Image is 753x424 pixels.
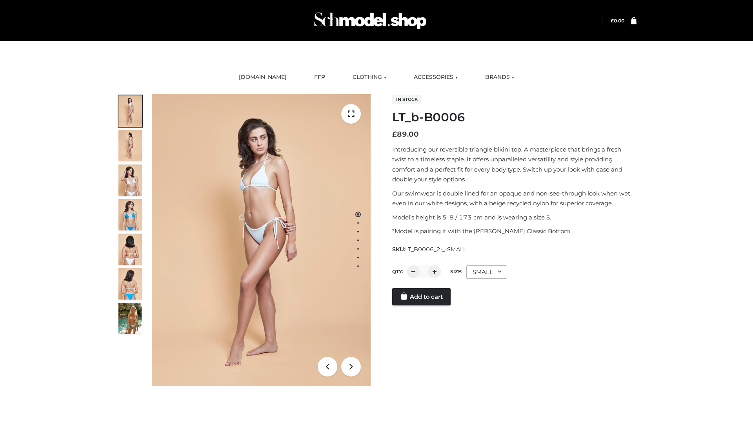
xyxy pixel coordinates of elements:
span: £ [392,130,397,139]
span: In stock [392,95,422,104]
label: QTY: [392,269,403,274]
span: £ [611,18,614,24]
img: ArielClassicBikiniTop_CloudNine_AzureSky_OW114ECO_2-scaled.jpg [118,130,142,161]
img: ArielClassicBikiniTop_CloudNine_AzureSky_OW114ECO_3-scaled.jpg [118,164,142,196]
bdi: 0.00 [611,18,624,24]
img: Schmodel Admin 964 [311,5,429,36]
p: Model’s height is 5 ‘8 / 173 cm and is wearing a size S. [392,212,637,223]
a: FFP [308,69,331,86]
h1: LT_b-B0006 [392,110,637,124]
label: Size: [450,269,462,274]
span: SKU: [392,245,467,254]
bdi: 89.00 [392,130,419,139]
img: Arieltop_CloudNine_AzureSky2.jpg [118,303,142,334]
span: LT_B0006_2-_-SMALL [405,246,466,253]
a: CLOTHING [347,69,392,86]
img: ArielClassicBikiniTop_CloudNine_AzureSky_OW114ECO_8-scaled.jpg [118,268,142,300]
a: ACCESSORIES [408,69,464,86]
a: [DOMAIN_NAME] [233,69,293,86]
p: Our swimwear is double lined for an opaque and non-see-through look when wet, even in our white d... [392,188,637,208]
div: SMALL [466,265,507,279]
p: *Model is pairing it with the [PERSON_NAME] Classic Bottom [392,226,637,236]
a: £0.00 [611,18,624,24]
a: Add to cart [392,288,451,305]
a: BRANDS [479,69,520,86]
p: Introducing our reversible triangle bikini top. A masterpiece that brings a fresh twist to a time... [392,144,637,185]
img: ArielClassicBikiniTop_CloudNine_AzureSky_OW114ECO_1-scaled.jpg [118,95,142,127]
img: ArielClassicBikiniTop_CloudNine_AzureSky_OW114ECO_4-scaled.jpg [118,199,142,230]
img: ArielClassicBikiniTop_CloudNine_AzureSky_OW114ECO_1 [152,94,371,386]
img: ArielClassicBikiniTop_CloudNine_AzureSky_OW114ECO_7-scaled.jpg [118,234,142,265]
